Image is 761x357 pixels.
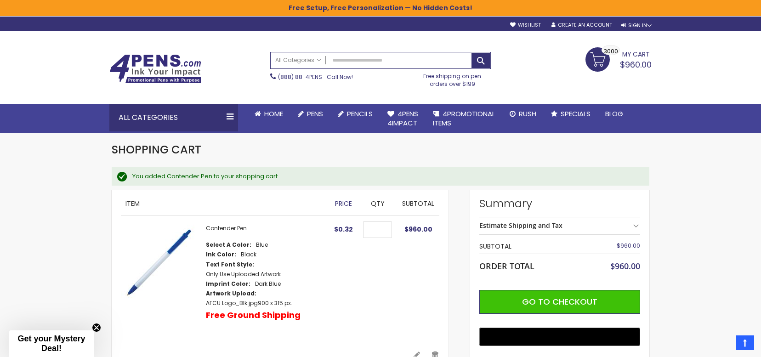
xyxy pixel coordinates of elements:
span: Pencils [347,109,373,119]
span: - Call Now! [278,73,353,81]
span: $960.00 [404,225,432,234]
a: 4PROMOTIONALITEMS [426,104,502,134]
button: Go to Checkout [479,290,640,314]
a: All Categories [271,52,326,68]
p: Free Ground Shipping [206,310,301,321]
div: Get your Mystery Deal!Close teaser [9,330,94,357]
span: 3000 [603,47,618,56]
span: Price [335,199,352,208]
span: All Categories [275,57,321,64]
a: Wishlist [510,22,541,28]
span: $960.00 [620,59,652,70]
th: Subtotal [479,239,586,254]
a: Pencils [330,104,380,124]
span: Subtotal [402,199,434,208]
span: Shopping Cart [112,142,201,157]
a: Contender Pen-Blue [121,225,206,341]
dt: Artwork Upload [206,290,256,297]
dd: Dark Blue [255,280,281,288]
img: 4Pens Custom Pens and Promotional Products [109,54,201,84]
a: Contender Pen [206,224,247,232]
a: Rush [502,104,544,124]
div: Free shipping on pen orders over $199 [414,69,491,87]
span: Go to Checkout [522,296,597,307]
div: You added Contender Pen to your shopping cart. [132,172,640,181]
a: (888) 88-4PENS [278,73,322,81]
button: Buy with GPay [479,328,640,346]
strong: Summary [479,196,640,211]
div: All Categories [109,104,238,131]
a: 4Pens4impact [380,104,426,134]
dt: Ink Color [206,251,236,258]
a: Home [247,104,290,124]
dd: Only Use Uploaded Artwork [206,271,281,278]
span: 4PROMOTIONAL ITEMS [433,109,495,128]
span: $960.00 [610,261,640,272]
dt: Text Font Style [206,261,254,268]
a: Create an Account [551,22,612,28]
strong: Estimate Shipping and Tax [479,221,562,230]
dd: Blue [256,241,268,249]
span: Qty [371,199,385,208]
a: Blog [598,104,630,124]
span: Blog [605,109,623,119]
span: Rush [519,109,536,119]
a: Pens [290,104,330,124]
span: Item [125,199,140,208]
span: Home [264,109,283,119]
dt: Imprint Color [206,280,250,288]
strong: Order Total [479,259,534,272]
a: Top [736,335,754,350]
span: Get your Mystery Deal! [17,334,85,353]
span: 4Pens 4impact [387,109,418,128]
div: Sign In [621,22,652,29]
a: $960.00 3000 [585,47,652,70]
img: Contender Pen-Blue [121,225,197,300]
span: Specials [561,109,591,119]
span: $960.00 [617,242,640,249]
button: Close teaser [92,323,101,332]
span: $0.32 [334,225,353,234]
span: Pens [307,109,323,119]
dt: Select A Color [206,241,251,249]
a: AFCU Logo_Blk.jpg [206,299,258,307]
dd: 900 x 315 px. [206,300,292,307]
a: Specials [544,104,598,124]
dd: Black [241,251,256,258]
